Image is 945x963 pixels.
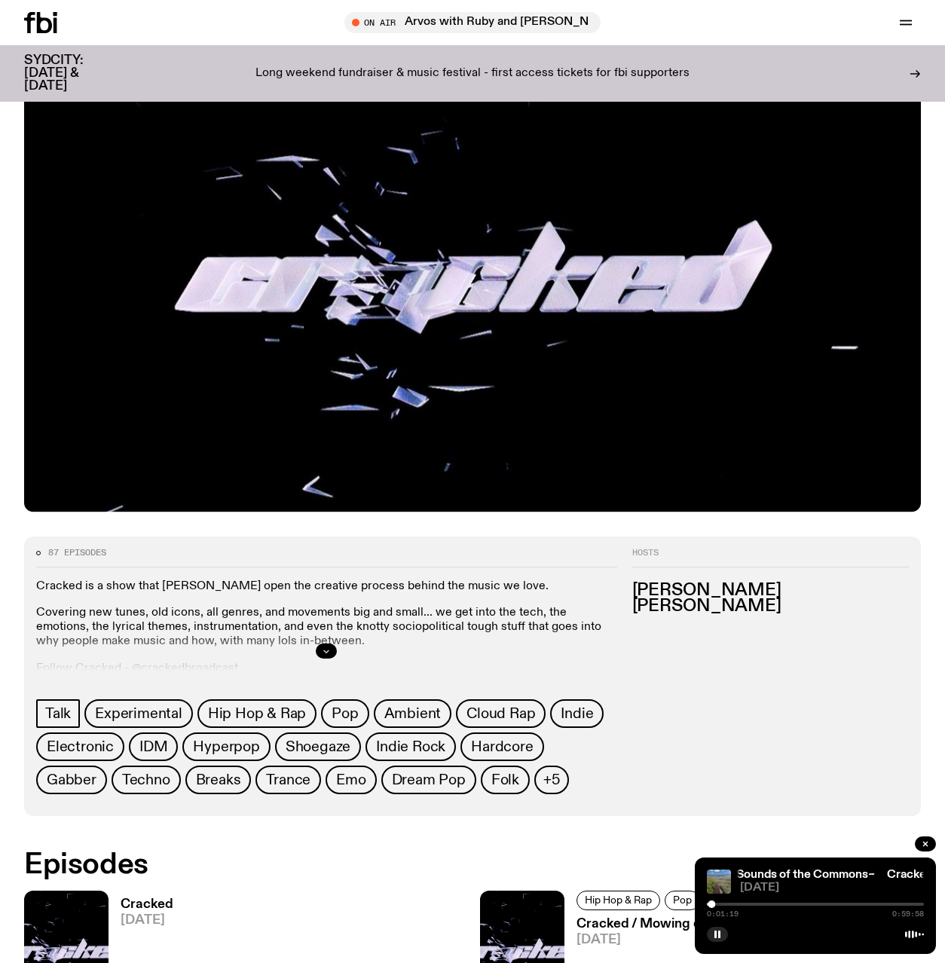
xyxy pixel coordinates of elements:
[576,934,889,946] span: [DATE]
[632,549,909,567] h2: Hosts
[36,732,124,761] a: Electronic
[673,894,692,906] span: Pop
[365,732,456,761] a: Indie Rock
[48,549,106,557] span: 87 episodes
[182,732,270,761] a: Hyperpop
[561,705,593,722] span: Indie
[286,738,350,755] span: Shoegaze
[491,772,519,788] span: Folk
[197,699,317,728] a: Hip Hop & Rap
[326,766,376,794] a: Emo
[36,699,80,728] a: Talk
[95,705,182,722] span: Experimental
[392,772,466,788] span: Dream Pop
[193,738,259,755] span: Hyperpop
[139,738,167,755] span: IDM
[576,891,660,910] a: Hip Hop & Rap
[374,699,452,728] a: Ambient
[460,732,543,761] a: Hardcore
[185,766,252,794] a: Breaks
[208,705,306,722] span: Hip Hop & Rap
[112,766,181,794] a: Techno
[707,910,739,918] span: 0:01:19
[266,772,310,788] span: Trance
[576,918,889,931] h3: Cracked / Mowing down the myth of the Tall Poppy
[36,766,107,794] a: Gabber
[275,732,361,761] a: Shoegaze
[471,738,533,755] span: Hardcore
[740,882,924,894] span: [DATE]
[892,910,924,918] span: 0:59:58
[466,705,535,722] span: Cloud Rap
[129,732,178,761] a: IDM
[534,766,569,794] button: +5
[481,766,530,794] a: Folk
[665,891,700,910] a: Pop
[550,699,604,728] a: Indie
[376,738,445,755] span: Indie Rock
[632,598,909,615] h3: [PERSON_NAME]
[122,772,170,788] span: Techno
[47,772,96,788] span: Gabber
[332,705,358,722] span: Pop
[36,579,617,593] p: Cracked is a show that [PERSON_NAME] open the creative process behind the music we love.
[24,851,617,879] h2: Episodes
[255,766,321,794] a: Trance
[36,605,617,649] p: Covering new tunes, old icons, all genres, and movements big and small... we get into the tech, t...
[344,12,601,33] button: On AirArvos with Ruby and [PERSON_NAME]
[24,8,921,512] img: Logo for Podcast Cracked. Black background, with white writing, with glass smashing graphics
[543,772,560,788] span: +5
[381,766,476,794] a: Dream Pop
[84,699,193,728] a: Experimental
[45,705,71,722] span: Talk
[657,869,875,881] a: Cracked / The Sounds of the Commons~
[321,699,369,728] a: Pop
[24,54,121,93] h3: SYDCITY: [DATE] & [DATE]
[456,699,546,728] a: Cloud Rap
[121,914,173,927] span: [DATE]
[121,898,173,911] h3: Cracked
[384,705,442,722] span: Ambient
[585,894,652,906] span: Hip Hop & Rap
[255,67,690,81] p: Long weekend fundraiser & music festival - first access tickets for fbi supporters
[196,772,241,788] span: Breaks
[47,738,114,755] span: Electronic
[632,582,909,598] h3: [PERSON_NAME]
[336,772,365,788] span: Emo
